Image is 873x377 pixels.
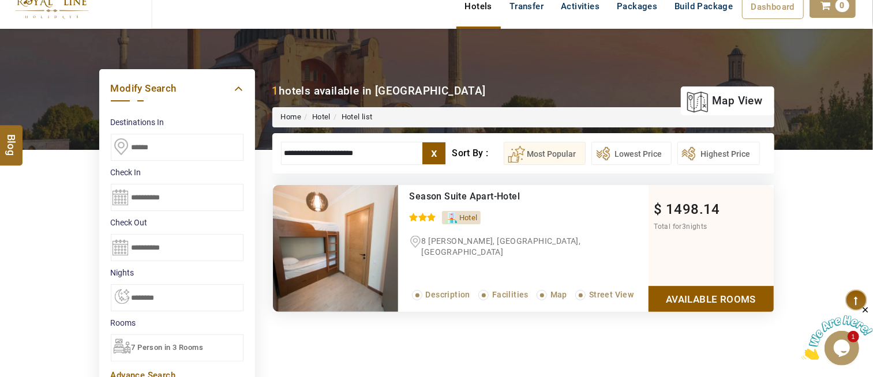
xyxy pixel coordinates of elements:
[452,142,503,165] div: Sort By :
[801,305,873,360] iframe: chat widget
[111,81,243,96] a: Modify Search
[589,290,634,299] span: Street View
[654,223,707,231] span: Total for nights
[666,201,720,217] span: 1498.14
[550,290,567,299] span: Map
[111,267,243,278] label: nights
[649,286,774,312] a: Show Rooms
[111,167,243,178] label: Check In
[504,142,586,165] button: Most Popular
[591,142,672,165] button: Lowest Price
[654,201,662,217] span: $
[682,223,686,231] span: 3
[4,134,19,144] span: Blog
[422,236,581,257] span: 8 [PERSON_NAME], [GEOGRAPHIC_DATA], [GEOGRAPHIC_DATA]
[751,2,795,12] span: Dashboard
[273,185,398,312] img: 8dab6a234ab8ae85b45e61467cb5b0712a7e3655.jpeg
[111,317,243,329] label: Rooms
[111,217,243,228] label: Check Out
[687,88,762,114] a: map view
[331,112,373,123] li: Hotel list
[492,290,529,299] span: Facilities
[281,112,302,121] a: Home
[426,290,470,299] span: Description
[272,83,486,99] div: hotels available in [GEOGRAPHIC_DATA]
[111,116,243,128] label: Destinations In
[312,112,331,121] a: Hotel
[410,191,520,202] a: Season Suite Apart-Hotel
[132,343,204,352] span: 7 Person in 3 Rooms
[422,142,445,164] label: x
[677,142,760,165] button: Highest Price
[272,84,279,97] b: 1
[459,213,478,222] span: Hotel
[410,191,601,202] div: Season Suite Apart-Hotel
